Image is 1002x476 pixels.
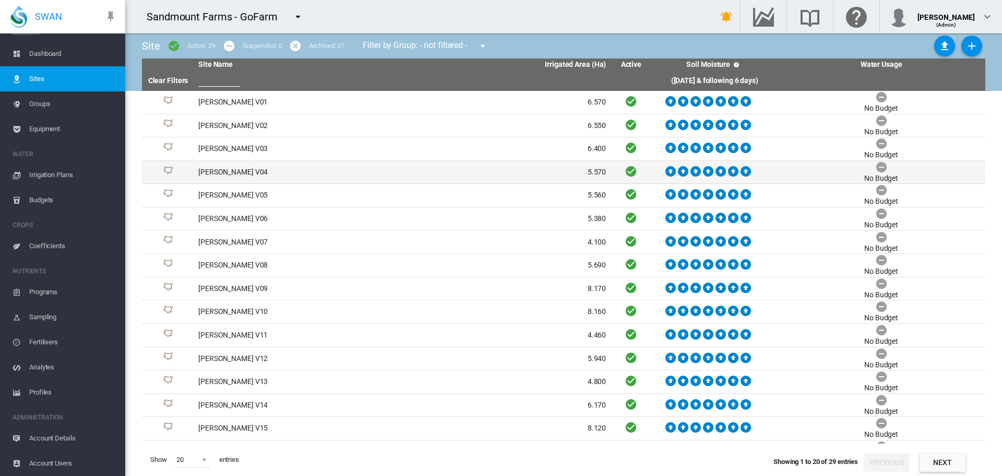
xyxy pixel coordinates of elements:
[29,41,117,66] span: Dashboard
[142,254,985,277] tr: Site Id: 40795 [PERSON_NAME] V08 5.690 No Budget
[402,370,611,393] td: 4.800
[402,207,611,230] td: 5.380
[864,243,898,254] div: No Budget
[13,409,117,426] span: ADMINISTRATION
[402,91,611,114] td: 6.570
[652,71,777,91] th: ([DATE] & following 6 days)
[864,453,910,472] button: Previous
[194,300,402,323] td: [PERSON_NAME] V10
[142,347,985,371] tr: Site Id: 40763 [PERSON_NAME] V12 5.940 No Budget
[864,360,898,370] div: No Budget
[29,162,117,188] span: Irrigation Plans
[13,263,117,280] span: NUTRIENTS
[162,422,174,435] img: 1.svg
[148,76,188,85] a: Clear Filters
[187,41,216,51] div: Active: 29
[864,103,898,114] div: No Budget
[194,440,402,463] td: [PERSON_NAME] V16
[146,166,190,179] div: Site Id: 40794
[961,36,982,56] button: Add New Site, define start date
[142,394,985,417] tr: Site Id: 40769 [PERSON_NAME] V14 6.170 No Budget
[215,451,243,469] span: entries
[844,10,869,23] md-icon: Click here for help
[934,36,955,56] button: Sites Bulk Import
[773,458,858,466] span: Showing 1 to 20 of 29 entries
[162,283,174,295] img: 1.svg
[29,330,117,355] span: Fertilisers
[146,96,190,109] div: Site Id: 40804
[936,22,957,28] span: (Admin)
[146,306,190,318] div: Site Id: 40802
[194,254,402,277] td: [PERSON_NAME] V08
[162,329,174,342] img: 1.svg
[168,40,180,52] md-icon: icon-checkbox-marked-circle
[142,324,985,347] tr: Site Id: 40766 [PERSON_NAME] V11 4.460 No Budget
[402,417,611,440] td: 8.120
[920,453,965,472] button: Next
[402,347,611,370] td: 5.940
[146,376,190,388] div: Site Id: 40768
[730,59,743,71] md-icon: icon-help-circle
[864,266,898,277] div: No Budget
[162,143,174,155] img: 1.svg
[402,184,611,207] td: 5.560
[142,207,985,231] tr: Site Id: 40803 [PERSON_NAME] V06 5.380 No Budget
[864,127,898,137] div: No Budget
[142,370,985,394] tr: Site Id: 40768 [PERSON_NAME] V13 4.800 No Budget
[402,277,611,300] td: 8.170
[146,259,190,272] div: Site Id: 40795
[142,277,985,301] tr: Site Id: 40793 [PERSON_NAME] V09 8.170 No Budget
[146,236,190,248] div: Site Id: 40805
[162,236,174,248] img: 1.svg
[194,59,402,71] th: Site Name
[402,300,611,323] td: 8.160
[223,40,235,52] md-icon: icon-minus-circle
[864,383,898,393] div: No Budget
[402,394,611,417] td: 6.170
[402,254,611,277] td: 5.690
[142,417,985,440] tr: Site Id: 40807 [PERSON_NAME] V15 8.120 No Budget
[162,352,174,365] img: 1.svg
[10,6,27,28] img: SWAN-Landscape-Logo-Colour-drop.png
[194,347,402,370] td: [PERSON_NAME] V12
[194,114,402,137] td: [PERSON_NAME] V02
[194,394,402,417] td: [PERSON_NAME] V14
[162,399,174,412] img: 1.svg
[797,10,822,23] md-icon: Search the knowledge base
[864,150,898,160] div: No Budget
[142,231,985,254] tr: Site Id: 40805 [PERSON_NAME] V07 4.100 No Budget
[864,290,898,300] div: No Budget
[864,407,898,417] div: No Budget
[402,59,611,71] th: Irrigated Area (Ha)
[146,119,190,132] div: Site Id: 40791
[176,456,184,463] div: 20
[938,40,951,52] md-icon: icon-upload
[146,213,190,225] div: Site Id: 40803
[402,231,611,254] td: 4.100
[162,376,174,388] img: 1.svg
[864,429,898,440] div: No Budget
[288,6,308,27] button: icon-menu-down
[162,213,174,225] img: 1.svg
[864,313,898,323] div: No Budget
[29,305,117,330] span: Sampling
[194,417,402,440] td: [PERSON_NAME] V15
[29,66,117,91] span: Sites
[142,300,985,324] tr: Site Id: 40802 [PERSON_NAME] V10 8.160 No Budget
[162,96,174,109] img: 1.svg
[476,40,489,52] md-icon: icon-menu-down
[29,380,117,405] span: Profiles
[355,36,496,56] div: Filter by Group: - not filtered -
[864,173,898,184] div: No Budget
[146,451,171,469] span: Show
[194,370,402,393] td: [PERSON_NAME] V13
[309,41,344,51] div: Archived: 31
[194,324,402,347] td: [PERSON_NAME] V11
[146,422,190,435] div: Site Id: 40807
[194,91,402,114] td: [PERSON_NAME] V01
[292,10,304,23] md-icon: icon-menu-down
[13,146,117,162] span: WATER
[652,59,777,71] th: Soil Moisture
[162,189,174,202] img: 1.svg
[142,114,985,138] tr: Site Id: 40791 [PERSON_NAME] V02 6.550 No Budget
